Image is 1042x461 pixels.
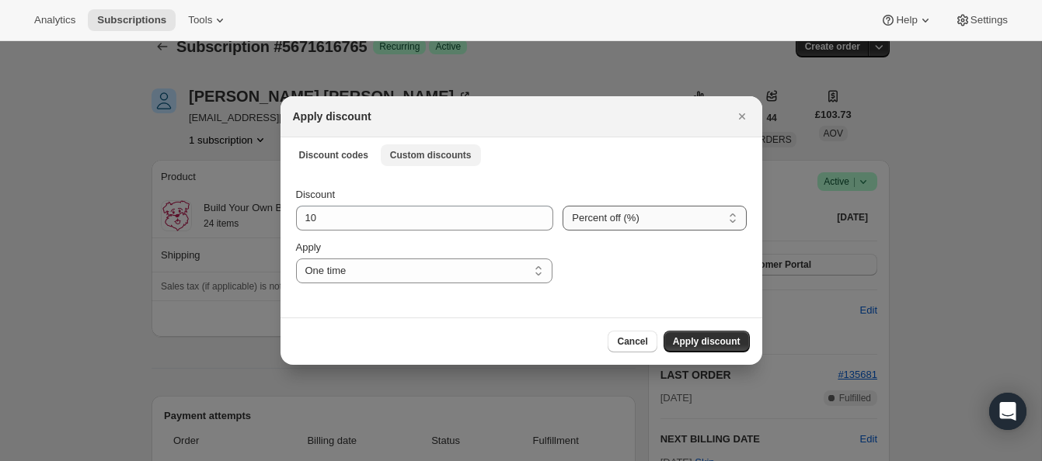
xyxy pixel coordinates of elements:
div: Custom discounts [281,172,762,317]
span: Tools [188,14,212,26]
div: Open Intercom Messenger [989,393,1026,430]
button: Settings [946,9,1017,31]
span: Subscriptions [97,14,166,26]
span: Discount [296,189,336,200]
button: Cancel [608,331,657,352]
span: Apply discount [673,335,741,348]
button: Close [731,106,753,127]
span: Settings [971,14,1008,26]
button: Tools [179,9,237,31]
button: Analytics [25,9,85,31]
span: Analytics [34,14,75,26]
span: Discount codes [299,149,368,161]
button: Discount codes [290,144,378,166]
button: Subscriptions [88,9,176,31]
span: Cancel [617,335,647,348]
span: Help [896,14,917,26]
span: Custom discounts [390,149,472,161]
h2: Apply discount [293,109,371,124]
span: Apply [296,241,322,253]
button: Apply discount [664,331,750,352]
button: Custom discounts [381,144,481,166]
button: Help [871,9,942,31]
